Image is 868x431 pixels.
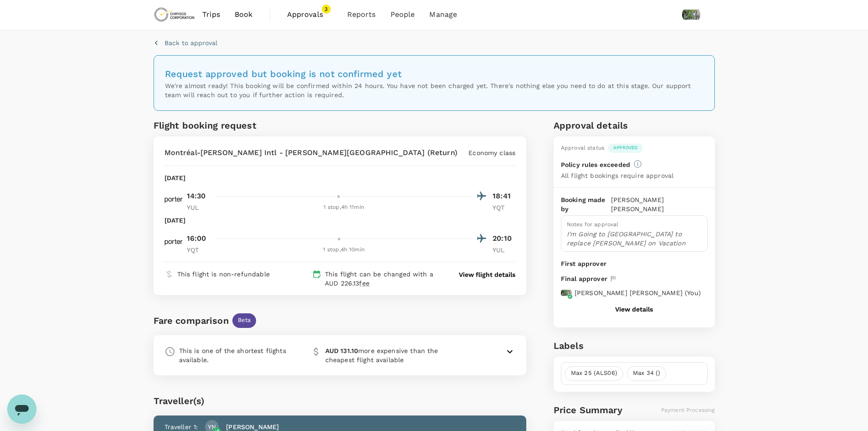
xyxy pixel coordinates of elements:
p: All flight bookings require approval [561,171,673,180]
p: We're almost ready! This booking will be confirmed within 24 hours. You have not been charged yet... [165,81,704,99]
p: [DATE] [164,173,186,182]
span: Beta [232,316,257,325]
span: Payment Processing [661,407,715,413]
iframe: Button to launch messaging window [7,395,36,424]
p: Back to approval [164,38,217,47]
button: Back to approval [154,38,217,47]
img: Chrysos Corporation [154,5,195,25]
p: This flight can be changed with a AUD 226.13 [325,270,442,288]
button: View details [615,306,653,313]
div: Fare comparison [154,313,229,328]
p: YQT [493,203,515,212]
span: Trips [202,9,220,20]
span: Manage [429,9,457,20]
p: 16:00 [187,233,206,244]
div: 1 stop , 4h 11min [215,203,473,212]
h6: Labels [554,338,715,353]
p: YQT [187,245,210,254]
p: 18:41 [493,191,515,202]
img: Darshankumar Patel [682,5,700,24]
span: Approvals [287,9,333,20]
span: Reports [347,9,376,20]
span: Book [235,9,253,20]
span: Max 25 (ALS06) [565,369,623,378]
p: 14:30 [187,191,206,202]
p: This is one of the shortest flights available. [179,346,296,364]
p: Policy rules exceeded [561,160,630,169]
span: 3 [322,5,331,14]
img: PD [164,233,183,251]
span: fee [359,280,369,287]
h6: Flight booking request [154,118,338,133]
p: YUL [493,245,515,254]
p: Economy class [468,148,515,157]
p: Booking made by [561,195,611,213]
img: PD [164,191,183,209]
p: This flight is non-refundable [177,270,270,279]
p: Final approver [561,274,607,284]
span: Notes for approval [567,221,619,228]
p: YUL [187,203,210,212]
p: I'm Going to [GEOGRAPHIC_DATA] to replace [PERSON_NAME] on Vacation [567,229,702,248]
p: Montréal-[PERSON_NAME] Intl - [PERSON_NAME][GEOGRAPHIC_DATA] (Return) [164,147,457,158]
span: Approved [608,145,643,151]
h6: Approval details [554,118,715,133]
div: Approval status [561,144,604,153]
p: more expensive than the cheapest flight available [325,346,442,364]
p: First approver [561,259,708,269]
p: [PERSON_NAME] [PERSON_NAME] [611,195,708,213]
div: 1 stop , 4h 10min [215,245,473,254]
div: Traveller(s) [154,394,527,408]
img: avatar-66afbb01bcfb7.jpeg [561,287,572,298]
button: View flight details [459,270,515,279]
span: People [390,9,415,20]
span: Max 34 () [627,369,666,378]
h6: Price Summary [554,403,622,417]
p: [PERSON_NAME] [PERSON_NAME] ( You ) [575,288,701,297]
p: [DATE] [164,216,186,225]
b: AUD 131.10 [325,347,359,354]
p: 20:10 [493,233,515,244]
h6: Request approved but booking is not confirmed yet [165,67,704,81]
